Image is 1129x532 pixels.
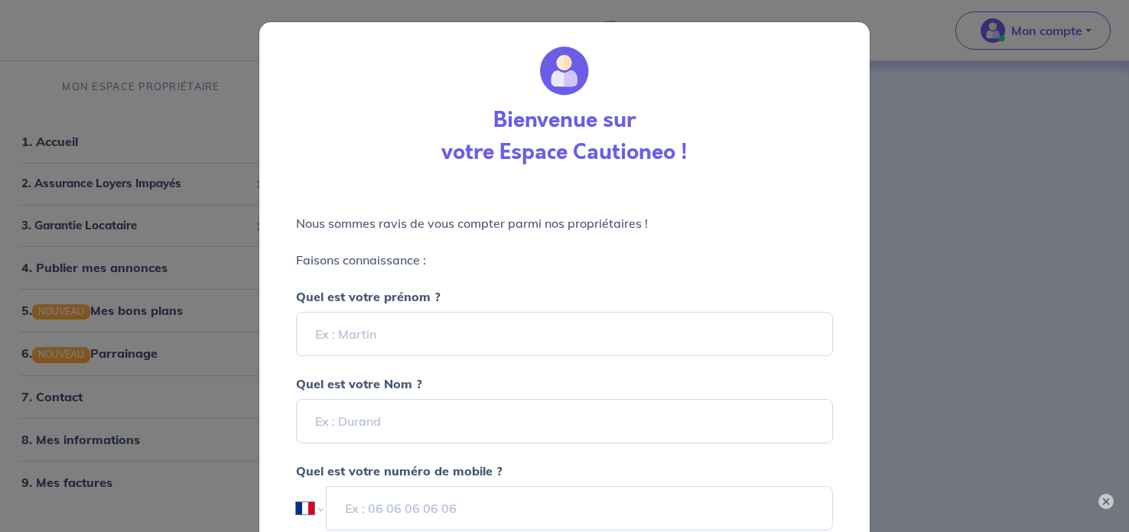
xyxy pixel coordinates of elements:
[296,214,833,232] p: Nous sommes ravis de vous compter parmi nos propriétaires !
[296,312,833,356] input: Ex : Martin
[296,251,833,269] p: Faisons connaissance :
[296,399,833,443] input: Ex : Durand
[540,47,589,96] img: wallet_circle
[296,289,441,304] strong: Quel est votre prénom ?
[1098,494,1114,509] button: ×
[296,463,503,478] strong: Quel est votre numéro de mobile ?
[441,140,688,166] h3: votre Espace Cautioneo !
[296,376,422,391] strong: Quel est votre Nom ?
[493,108,636,134] h3: Bienvenue sur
